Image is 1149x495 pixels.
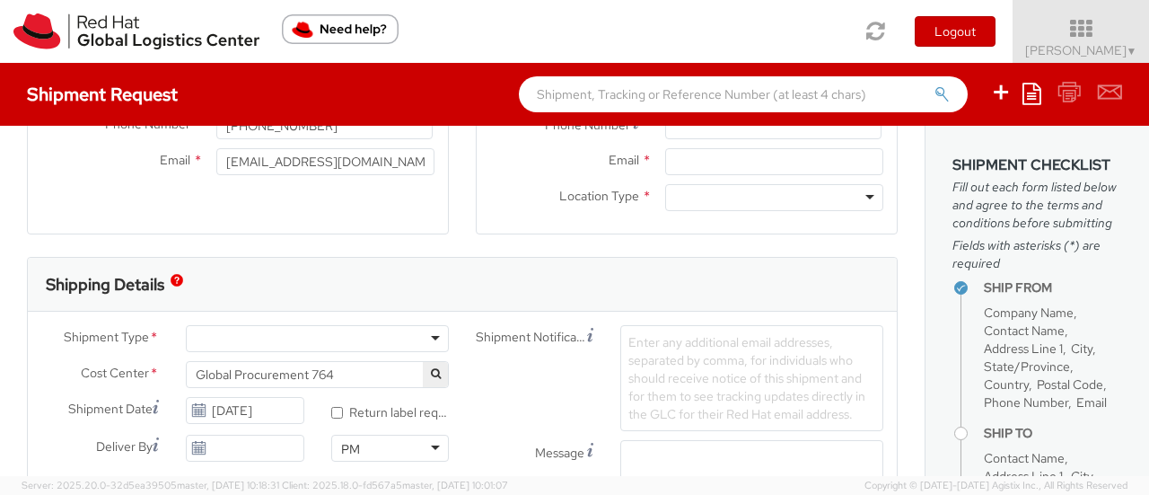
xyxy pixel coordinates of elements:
[628,334,865,422] span: Enter any additional email addresses, separated by comma, for individuals who should receive noti...
[331,401,449,421] label: Return label required
[609,152,639,168] span: Email
[282,14,399,44] button: Need help?
[1025,42,1137,58] span: [PERSON_NAME]
[64,328,149,349] span: Shipment Type
[1127,44,1137,58] span: ▼
[13,13,259,49] img: rh-logistics-00dfa346123c4ec078e1.svg
[984,281,1122,295] h4: Ship From
[984,468,1063,484] span: Address Line 1
[984,323,1065,339] span: Contact Name
[27,84,178,104] h4: Shipment Request
[952,178,1122,232] span: Fill out each form listed below and agree to the terms and conditions before submitting
[160,152,190,168] span: Email
[984,427,1122,440] h4: Ship To
[341,440,360,458] div: PM
[282,479,508,491] span: Client: 2025.18.0-fd567a5
[984,358,1070,375] span: State/Province
[984,394,1068,411] span: Phone Number
[535,445,584,461] span: Message
[96,438,153,456] span: Deliver By
[984,450,1065,466] span: Contact Name
[984,305,1074,321] span: Company Name
[331,407,343,419] input: Return label required
[915,16,996,47] button: Logout
[1037,376,1103,393] span: Postal Code
[22,479,279,491] span: Server: 2025.20.0-32d5ea39505
[952,157,1122,173] h3: Shipment Checklist
[984,340,1063,357] span: Address Line 1
[81,364,149,385] span: Cost Center
[46,276,164,294] h3: Shipping Details
[177,479,279,491] span: master, [DATE] 10:18:31
[1071,340,1092,357] span: City
[1071,468,1092,484] span: City
[476,328,587,347] span: Shipment Notification
[559,188,639,204] span: Location Type
[402,479,508,491] span: master, [DATE] 10:01:07
[984,376,1029,393] span: Country
[952,236,1122,272] span: Fields with asterisks (*) are required
[864,479,1127,493] span: Copyright © [DATE]-[DATE] Agistix Inc., All Rights Reserved
[1076,394,1107,411] span: Email
[519,76,968,112] input: Shipment, Tracking or Reference Number (at least 4 chars)
[186,361,449,388] span: Global Procurement 764
[196,367,439,383] span: Global Procurement 764
[68,400,153,419] span: Shipment Date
